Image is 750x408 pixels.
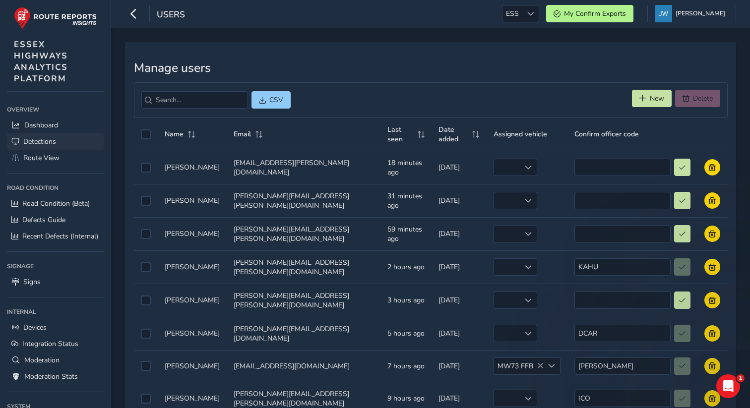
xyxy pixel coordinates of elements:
[7,212,104,228] a: Defects Guide
[158,184,227,217] td: [PERSON_NAME]
[14,39,68,84] span: ESSEX HIGHWAYS ANALYTICS PLATFORM
[24,120,58,130] span: Dashboard
[432,151,486,184] td: [DATE]
[380,250,432,284] td: 2 hours ago
[227,250,380,284] td: [PERSON_NAME][EMAIL_ADDRESS][PERSON_NAME][DOMAIN_NAME]
[655,5,672,22] img: diamond-layout
[141,262,151,272] div: Select auth0|68512e4c80b4c3a7ad2b3cf0
[7,150,104,166] a: Route View
[158,151,227,184] td: [PERSON_NAME]
[676,5,725,22] span: [PERSON_NAME]
[22,215,65,225] span: Defects Guide
[7,304,104,319] div: Internal
[158,317,227,350] td: [PERSON_NAME]
[438,125,469,144] span: Date added
[141,196,151,206] div: Select auth0|68b06565cc1900a7a2f4a4fb
[234,129,251,139] span: Email
[141,163,151,173] div: Select auth0|68b064ec67e85d5757b7a046
[737,374,745,382] span: 1
[380,317,432,350] td: 5 hours ago
[564,9,626,18] span: My Confirm Exports
[650,94,664,103] span: New
[380,217,432,250] td: 59 minutes ago
[227,217,380,250] td: [PERSON_NAME][EMAIL_ADDRESS][PERSON_NAME][DOMAIN_NAME]
[158,250,227,284] td: [PERSON_NAME]
[227,151,380,184] td: [EMAIL_ADDRESS][PERSON_NAME][DOMAIN_NAME]
[546,5,633,22] button: My Confirm Exports
[227,317,380,350] td: [PERSON_NAME][EMAIL_ADDRESS][DOMAIN_NAME]
[22,232,98,241] span: Recent Defects (Internal)
[7,228,104,244] a: Recent Defects (Internal)
[7,368,104,385] a: Moderation Stats
[158,350,227,382] td: [PERSON_NAME]
[7,274,104,290] a: Signs
[494,358,544,374] span: MW73 FFB
[380,151,432,184] td: 18 minutes ago
[157,8,185,22] span: Users
[251,91,291,109] button: CSV
[432,284,486,317] td: [DATE]
[387,125,414,144] span: Last seen
[165,129,184,139] span: Name
[134,61,728,75] h3: Manage users
[7,117,104,133] a: Dashboard
[141,295,151,305] div: Select auth0|672dd52d464aef445a87465a
[24,372,78,381] span: Moderation Stats
[432,350,486,382] td: [DATE]
[23,323,47,332] span: Devices
[432,217,486,250] td: [DATE]
[7,259,104,274] div: Signage
[141,394,151,404] div: Select auth0|683ea2074a100a26517ed1fa
[7,133,104,150] a: Detections
[227,184,380,217] td: [PERSON_NAME][EMAIL_ADDRESS][PERSON_NAME][DOMAIN_NAME]
[227,350,380,382] td: [EMAIL_ADDRESS][DOMAIN_NAME]
[494,129,547,139] span: Assigned vehicle
[14,7,97,29] img: rr logo
[502,5,522,22] span: ESS
[380,350,432,382] td: 7 hours ago
[632,90,672,107] button: New
[141,229,151,239] div: Select auth0|66bc66ff099a2391aa38f9b0
[141,91,248,109] input: Search...
[23,153,60,163] span: Route View
[574,129,639,139] span: Confirm officer code
[432,184,486,217] td: [DATE]
[24,355,60,365] span: Moderation
[432,250,486,284] td: [DATE]
[7,180,104,195] div: Road Condition
[141,361,151,371] div: Select auth0|666aa8ac1dbefc0c806df73a
[23,137,56,146] span: Detections
[380,284,432,317] td: 3 hours ago
[158,217,227,250] td: [PERSON_NAME]
[227,284,380,317] td: [PERSON_NAME][EMAIL_ADDRESS][PERSON_NAME][DOMAIN_NAME]
[380,184,432,217] td: 31 minutes ago
[716,374,740,398] iframe: Intercom live chat
[7,319,104,336] a: Devices
[269,95,283,105] span: CSV
[7,352,104,368] a: Moderation
[141,329,151,339] div: Select auth0|65a93ffdec3ce59f619bf24e
[655,5,729,22] button: [PERSON_NAME]
[7,336,104,352] a: Integration Status
[23,277,41,287] span: Signs
[158,284,227,317] td: [PERSON_NAME]
[22,339,78,349] span: Integration Status
[22,199,90,208] span: Road Condition (Beta)
[7,195,104,212] a: Road Condition (Beta)
[432,317,486,350] td: [DATE]
[7,102,104,117] div: Overview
